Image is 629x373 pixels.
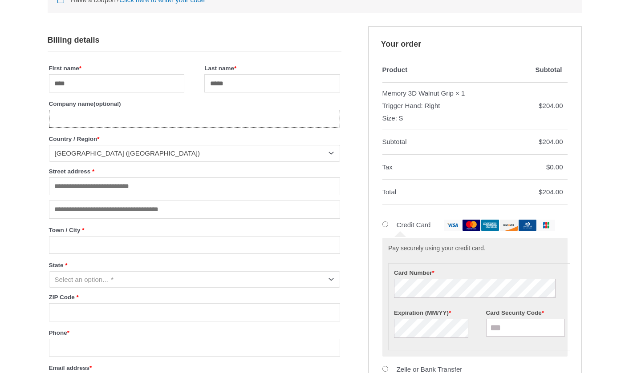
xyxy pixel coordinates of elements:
label: Phone [49,327,340,339]
p: S [382,112,526,124]
span: $ [546,163,550,171]
label: First name [49,62,184,74]
dt: Trigger Hand: [382,100,423,112]
label: Card Number [394,267,565,279]
bdi: 0.00 [546,163,563,171]
th: Subtotal [382,129,531,155]
bdi: 204.00 [539,102,563,109]
th: Subtotal [531,57,568,83]
span: Select an option… * [55,276,114,283]
span: United States (US) [55,149,326,158]
fieldset: Payment Info [388,263,570,351]
label: Town / City [49,224,340,236]
label: Credit Card [397,221,555,229]
img: discover [500,220,518,231]
span: Country / Region [49,145,340,161]
label: Zelle or Bank Transfer [397,365,463,373]
img: mastercard [463,220,480,231]
label: Street address [49,165,340,177]
span: $ [539,138,542,145]
th: Product [382,57,531,83]
label: Last name [204,62,340,74]
label: ZIP Code [49,291,340,303]
bdi: 204.00 [539,188,563,196]
strong: × 1 [455,87,465,100]
img: amex [481,220,499,231]
p: Right [382,100,526,112]
h3: Billing details [48,26,341,52]
p: Pay securely using your credit card. [388,244,561,253]
label: Company name [49,98,340,110]
span: State [49,271,340,288]
img: jcb [537,220,555,231]
th: Total [382,180,531,205]
label: Card Security Code [486,307,565,319]
div: Memory 3D Walnut Grip [382,87,454,100]
span: (optional) [93,100,121,107]
h3: Your order [368,26,582,57]
dt: Size: [382,112,397,124]
span: $ [539,102,542,109]
th: Tax [382,155,531,180]
label: State [49,259,340,271]
label: Expiration (MM/YY) [394,307,473,319]
label: Country / Region [49,133,340,145]
span: $ [539,188,542,196]
img: visa [444,220,462,231]
bdi: 204.00 [539,138,563,145]
img: dinersclub [519,220,536,231]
